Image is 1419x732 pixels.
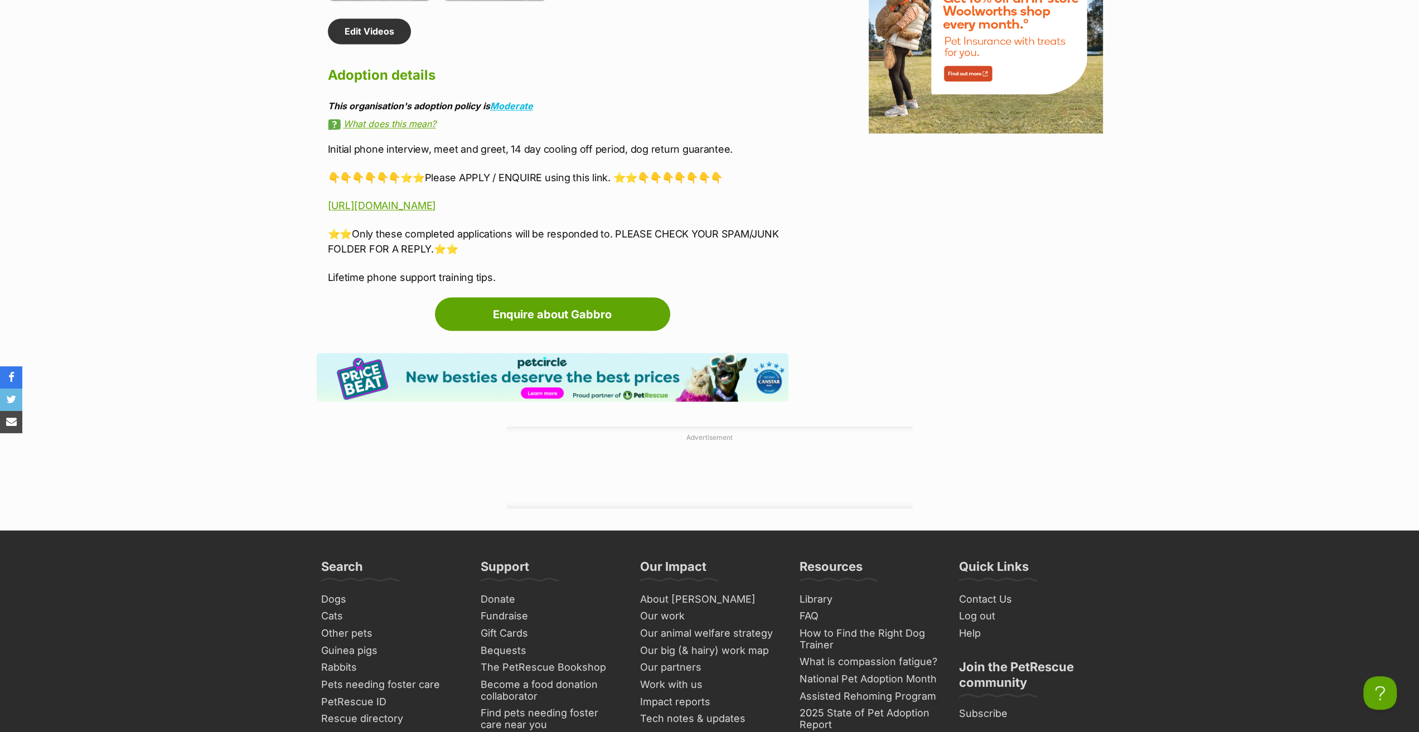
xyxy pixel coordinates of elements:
[328,18,411,44] a: Edit Videos
[321,558,363,580] h3: Search
[795,607,943,624] a: FAQ
[1363,676,1397,710] iframe: Help Scout Beacon - Open
[959,558,1029,580] h3: Quick Links
[328,170,788,185] p: 👇👇👇👇👇👇⭐⭐Please APPLY / ENQUIRE using this link. ⭐⭐👇👇👇👇👇👇👇
[328,269,788,284] p: Lifetime phone support training tips.
[476,642,624,659] a: Bequests
[955,705,1103,722] a: Subscribe
[317,710,465,727] a: Rescue directory
[955,624,1103,642] a: Help
[795,624,943,653] a: How to Find the Right Dog Trainer
[795,670,943,687] a: National Pet Adoption Month
[317,590,465,608] a: Dogs
[317,607,465,624] a: Cats
[328,226,788,256] p: ⭐⭐Only these completed applications will be responded to. PLEASE CHECK YOUR SPAM/JUNK FOLDER FOR ...
[955,607,1103,624] a: Log out
[317,676,465,693] a: Pets needing foster care
[507,426,913,508] div: Advertisement
[955,590,1103,608] a: Contact Us
[328,119,788,129] a: What does this mean?
[317,624,465,642] a: Other pets
[636,658,784,676] a: Our partners
[328,142,788,157] p: Initial phone interview, meet and greet, 14 day cooling off period, dog return guarantee.
[636,693,784,710] a: Impact reports
[636,607,784,624] a: Our work
[640,558,706,580] h3: Our Impact
[636,642,784,659] a: Our big (& hairy) work map
[476,590,624,608] a: Donate
[328,63,788,88] h2: Adoption details
[317,353,788,401] img: Pet Circle promo banner
[507,447,913,497] iframe: Advertisement
[476,607,624,624] a: Fundraise
[636,676,784,693] a: Work with us
[317,693,465,710] a: PetRescue ID
[481,558,529,580] h3: Support
[490,100,533,112] a: Moderate
[636,710,784,727] a: Tech notes & updates
[795,590,943,608] a: Library
[317,642,465,659] a: Guinea pigs
[476,658,624,676] a: The PetRescue Bookshop
[328,101,788,111] div: This organisation's adoption policy is
[317,658,465,676] a: Rabbits
[795,687,943,705] a: Assisted Rehoming Program
[435,297,670,331] a: Enquire about Gabbro
[800,558,863,580] h3: Resources
[328,200,436,211] a: [URL][DOMAIN_NAME]
[476,676,624,704] a: Become a food donation collaborator
[636,624,784,642] a: Our animal welfare strategy
[795,653,943,670] a: What is compassion fatigue?
[959,658,1098,696] h3: Join the PetRescue community
[636,590,784,608] a: About [PERSON_NAME]
[476,624,624,642] a: Gift Cards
